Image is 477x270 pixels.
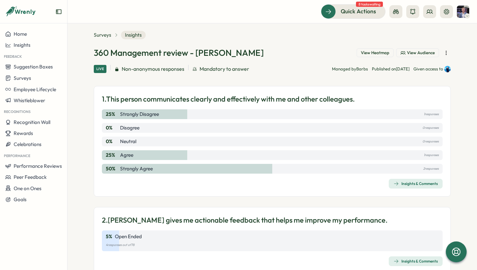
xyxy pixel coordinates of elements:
[357,48,394,57] button: View Heatmap
[106,233,112,240] p: 5 %
[321,4,385,18] button: Quick Actions
[372,66,410,72] p: Published on
[121,31,146,39] span: Insights
[55,8,62,15] button: Expand sidebar
[14,185,42,191] span: One on Ones
[14,174,47,180] span: Peer Feedback
[14,42,31,48] span: Insights
[115,233,142,240] p: Open Ended
[120,138,136,145] p: Neutral
[94,47,264,58] h1: 360 Management review - [PERSON_NAME]
[14,130,33,136] span: Rewards
[457,6,469,18] img: Shane Treeves
[341,7,376,16] span: Quick Actions
[106,124,119,131] p: 0 %
[120,152,133,159] p: Agree
[422,138,439,145] p: 0 responses
[14,97,45,104] span: Whistleblower
[14,119,50,125] span: Recognition Wall
[14,163,62,169] span: Performance Reviews
[106,138,119,145] p: 0 %
[356,2,383,7] span: 8 tasks waiting
[423,165,439,172] p: 2 responses
[444,66,451,72] img: Henry Innis
[94,31,111,39] a: Surveys
[14,31,27,37] span: Home
[106,111,119,118] p: 25 %
[106,241,439,249] p: 4 responses out of 78
[120,111,159,118] p: Strongly Disagree
[396,66,410,71] span: [DATE]
[120,165,153,172] p: Strongly Agree
[396,48,439,57] button: View Audience
[424,111,439,118] p: 1 responses
[394,181,438,186] div: Insights & Comments
[102,215,387,225] p: 2. [PERSON_NAME] gives me actionable feedback that helps me improve my performance.
[413,66,443,72] p: Given access to
[94,65,106,73] div: Live
[14,141,42,147] span: Celebrations
[422,124,439,131] p: 0 responses
[106,152,119,159] p: 25 %
[14,75,31,81] span: Surveys
[200,65,249,73] span: Mandatory to answer
[14,196,27,202] span: Goals
[332,66,368,72] p: Managed by
[394,259,438,264] div: Insights & Comments
[14,64,53,70] span: Suggestion Boxes
[120,124,140,131] p: Disagree
[102,94,355,104] p: 1. This person communicates clearly and effectively with me and other colleagues.
[356,66,368,71] span: Barbs
[106,165,119,172] p: 50 %
[424,152,439,159] p: 1 responses
[389,256,443,266] button: Insights & Comments
[407,50,435,56] span: View Audience
[14,86,56,92] span: Employee Lifecycle
[361,50,389,56] span: View Heatmap
[122,65,184,73] span: Non-anonymous responses
[389,179,443,189] button: Insights & Comments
